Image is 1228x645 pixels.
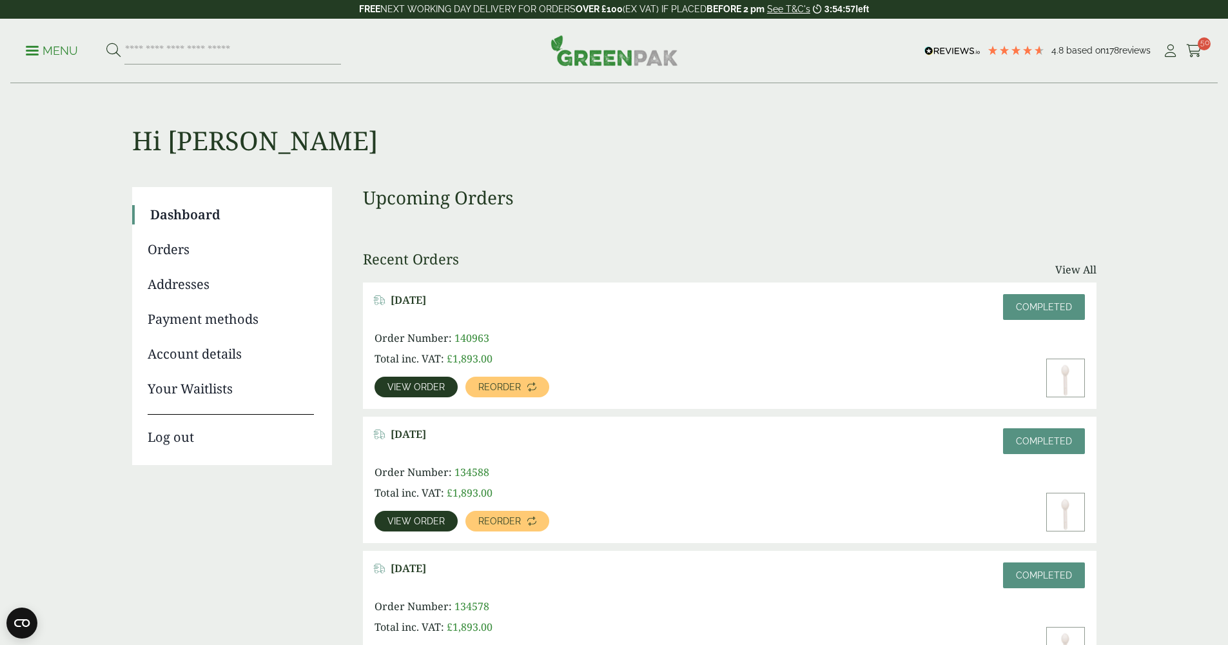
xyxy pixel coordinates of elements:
span: 4.8 [1051,45,1066,55]
button: Open CMP widget [6,608,37,639]
a: See T&C's [767,4,810,14]
span: Based on [1066,45,1106,55]
h3: Recent Orders [363,250,459,267]
img: Bagasse-Spoon-300x300.jpg [1047,493,1084,531]
a: Reorder [465,511,549,531]
a: Dashboard [150,205,314,224]
a: Reorder [465,377,549,397]
a: Orders [148,240,314,259]
span: Completed [1016,436,1072,446]
a: Menu [26,43,78,56]
span: 50 [1198,37,1211,50]
span: 134588 [454,465,489,479]
span: £ [447,486,453,500]
span: View order [387,517,445,526]
i: Cart [1186,45,1202,57]
bdi: 1,893.00 [447,620,492,634]
span: Reorder [478,517,521,526]
a: Your Waitlists [148,379,314,399]
img: REVIEWS.io [924,46,980,55]
span: Total inc. VAT: [375,352,444,366]
p: Menu [26,43,78,59]
span: [DATE] [391,294,426,306]
a: View order [375,511,458,531]
h3: Upcoming Orders [363,187,1096,209]
h1: Hi [PERSON_NAME] [132,84,1096,156]
bdi: 1,893.00 [447,352,492,366]
span: 140963 [454,331,489,345]
span: View order [387,382,445,392]
span: 178 [1106,45,1119,55]
span: £ [447,620,453,634]
a: Payment methods [148,310,314,329]
a: Account details [148,344,314,364]
img: GreenPak Supplies [551,35,678,66]
div: 4.78 Stars [987,45,1045,56]
span: Reorder [478,382,521,392]
span: reviews [1119,45,1151,55]
a: View All [1055,262,1096,277]
span: Completed [1016,302,1072,312]
span: Order Number: [375,599,452,613]
span: Order Number: [375,465,452,479]
strong: FREE [359,4,380,14]
span: Total inc. VAT: [375,620,444,634]
a: Addresses [148,275,314,294]
i: My Account [1162,45,1178,57]
span: [DATE] [391,562,426,575]
span: Completed [1016,570,1072,580]
strong: OVER £100 [576,4,623,14]
a: Log out [148,414,314,447]
bdi: 1,893.00 [447,486,492,500]
span: 134578 [454,599,489,613]
span: 3:54:57 [824,4,855,14]
span: Order Number: [375,331,452,345]
span: Total inc. VAT: [375,486,444,500]
strong: BEFORE 2 pm [707,4,765,14]
span: [DATE] [391,428,426,441]
a: 50 [1186,41,1202,61]
img: Bagasse-Spoon-300x300.jpg [1047,359,1084,397]
span: left [855,4,869,14]
a: View order [375,377,458,397]
span: £ [447,352,453,366]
